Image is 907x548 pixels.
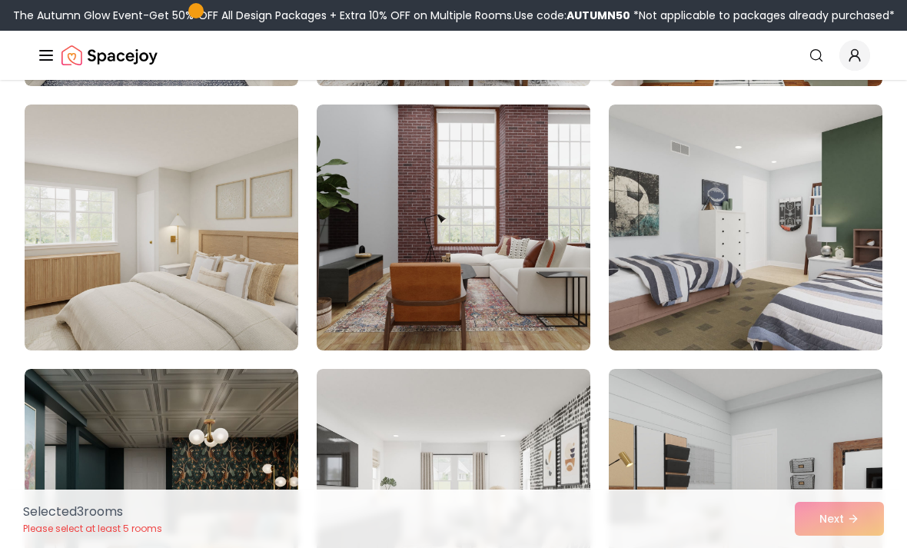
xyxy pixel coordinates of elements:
b: AUTUMN50 [566,8,630,23]
p: Selected 3 room s [23,503,162,521]
span: Use code: [514,8,630,23]
p: Please select at least 5 rooms [23,523,162,535]
img: Room room-17 [317,105,590,350]
nav: Global [37,31,870,80]
a: Spacejoy [61,40,158,71]
span: *Not applicable to packages already purchased* [630,8,895,23]
img: Room room-18 [609,105,882,350]
img: Spacejoy Logo [61,40,158,71]
img: Room room-16 [25,105,298,350]
div: The Autumn Glow Event-Get 50% OFF All Design Packages + Extra 10% OFF on Multiple Rooms. [13,8,895,23]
